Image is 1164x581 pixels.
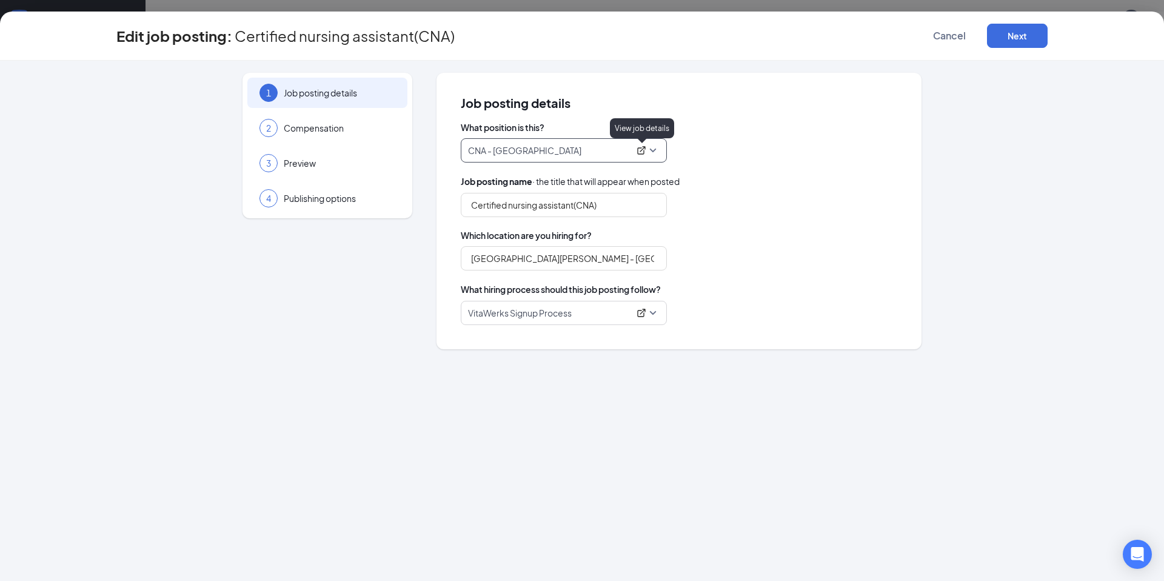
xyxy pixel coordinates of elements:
[461,97,897,109] span: Job posting details
[266,87,271,99] span: 1
[468,307,649,319] div: VitaWerks Signup Process
[284,122,395,134] span: Compensation
[468,144,649,156] div: CNA - CA
[284,192,395,204] span: Publishing options
[919,24,980,48] button: Cancel
[266,122,271,134] span: 2
[637,308,646,318] svg: ExternalLink
[266,157,271,169] span: 3
[637,146,646,155] svg: ExternalLink
[461,283,661,296] span: What hiring process should this job posting follow?
[461,175,680,188] span: · the title that will appear when posted
[461,176,532,187] b: Job posting name
[266,192,271,204] span: 4
[933,30,966,42] span: Cancel
[116,25,232,46] h3: Edit job posting:
[235,30,455,42] span: Certified nursing assistant(CNA)
[468,307,572,319] p: VitaWerks Signup Process
[1123,540,1152,569] div: Open Intercom Messenger
[987,24,1048,48] button: Next
[461,229,897,241] span: Which location are you hiring for?
[610,118,674,138] div: View job details
[461,121,897,133] span: What position is this?
[284,87,395,99] span: Job posting details
[468,144,629,156] p: CNA - [GEOGRAPHIC_DATA]
[284,157,395,169] span: Preview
